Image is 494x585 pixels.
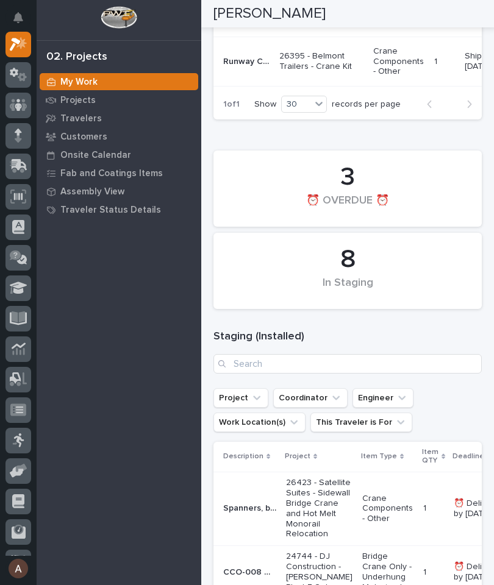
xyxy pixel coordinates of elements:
p: 1 [423,565,429,578]
div: 30 [282,97,311,111]
p: 26395 - Belmont Trailers - Crane Kit [279,51,363,72]
button: Next [449,99,482,110]
p: 26423 - Satellite Suites - Sidewall Bridge Crane and Hot Melt Monorail Relocation [286,478,353,539]
button: Notifications [5,5,31,30]
p: Onsite Calendar [60,150,131,161]
p: Fab and Coatings Items [60,168,163,179]
p: Spanners, bracing and drop rod [223,501,279,514]
a: Assembly View [37,182,201,200]
div: Notifications [15,12,31,32]
p: Assembly View [60,186,124,197]
p: My Work [60,77,98,88]
a: Traveler Status Details [37,200,201,219]
p: 1 of 1 [213,90,249,119]
p: Deadline [453,450,484,463]
a: Travelers [37,109,201,127]
p: Projects [60,95,96,106]
p: 1 [423,501,429,514]
p: Crane Components - Other [373,46,424,77]
div: 02. Projects [46,51,107,64]
button: Project [213,388,268,408]
p: Show [254,99,276,110]
p: CCO-008 Move & Extend System A&B [223,565,279,578]
div: 3 [234,162,461,193]
p: Traveler Status Details [60,205,161,216]
div: 8 [234,244,461,275]
p: Customers [60,132,107,143]
p: records per page [332,99,401,110]
p: Runway Completion Package [223,54,272,67]
img: Workspace Logo [101,6,137,29]
a: Customers [37,127,201,146]
p: Item QTY [422,445,439,468]
input: Search [213,354,482,374]
button: Back [417,99,449,110]
h2: [PERSON_NAME] [213,5,326,23]
p: 1 [434,54,440,67]
p: Item Type [361,450,397,463]
div: ⏰ OVERDUE ⏰ [234,194,461,220]
button: Coordinator [273,388,348,408]
a: Projects [37,91,201,109]
button: Work Location(s) [213,413,306,432]
button: Engineer [353,388,413,408]
p: Crane Components - Other [362,494,413,524]
button: This Traveler is For [310,413,412,432]
h1: Staging (Installed) [213,330,482,344]
a: My Work [37,73,201,91]
p: Description [223,450,263,463]
a: Fab and Coatings Items [37,164,201,182]
a: Onsite Calendar [37,146,201,164]
p: Travelers [60,113,102,124]
p: Project [285,450,310,463]
button: users-avatar [5,556,31,581]
div: In Staging [234,277,461,302]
